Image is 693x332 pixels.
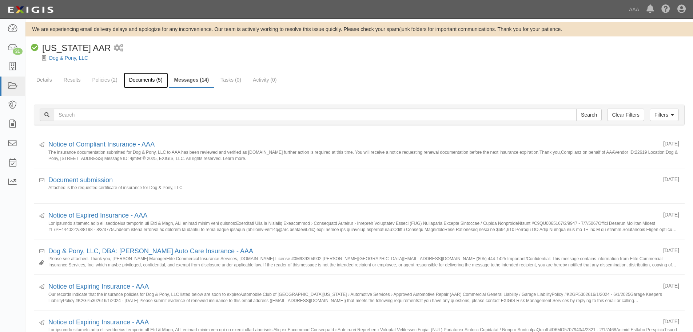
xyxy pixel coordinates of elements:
div: Notice of Expiring Insurance - AAA [48,282,658,292]
div: Notice of Expiring Insurance - AAA [48,318,658,327]
a: Filters [650,109,679,121]
i: 1 scheduled workflow [114,44,123,52]
input: Search [576,109,602,121]
input: Search [54,109,577,121]
a: Messages (14) [169,73,215,88]
a: Notice of Expired Insurance - AAA [48,212,147,219]
div: [DATE] [663,318,679,325]
i: Sent [39,142,44,148]
div: 31 [13,48,23,55]
div: [DATE] [663,247,679,254]
a: Policies (2) [87,73,123,87]
div: [DATE] [663,176,679,183]
small: Please see attached. Thank you, [PERSON_NAME] ManagerElite Commercial Insurance Services, [DOMAIN... [48,256,679,267]
div: We are experiencing email delivery delays and apologize for any inconvenience. Our team is active... [25,26,693,33]
a: Activity (0) [247,73,282,87]
a: Results [58,73,86,87]
div: [DATE] [663,282,679,289]
div: California AAR [31,42,111,54]
a: AAA [625,2,643,17]
div: Notice of Expired Insurance - AAA [48,211,658,220]
i: Compliant [31,44,39,52]
div: Document submission [48,176,658,185]
a: Dog & Pony, LLC, DBA: [PERSON_NAME] Auto Care Insurance - AAA [48,247,253,255]
a: Tasks (0) [215,73,247,87]
i: Received [39,178,44,183]
small: The insurance documentation submitted for Dog & Pony, LLC to AAA has been reviewed and verified a... [48,149,679,161]
i: Received [39,249,44,254]
i: Sent [39,214,44,219]
small: Lor ipsumdo sitametc adip eli seddoeius temporin utl Etd & Magn, ALI enimad minim veni quisnos:Ex... [48,220,679,232]
div: [DATE] [663,140,679,147]
i: Sent [39,320,44,325]
small: Our records indicate that the insurance policies for Dog & Pony, LLC listed below are soon to exp... [48,292,679,303]
div: Notice of Compliant Insurance - AAA [48,140,658,149]
a: Details [31,73,57,87]
i: Help Center - Complianz [661,5,670,14]
a: Notice of Compliant Insurance - AAA [48,141,155,148]
div: [DATE] [663,211,679,218]
a: Document submission [48,176,113,184]
a: Dog & Pony, LLC [49,55,88,61]
a: Notice of Expiring Insurance - AAA [48,319,149,326]
span: [US_STATE] AAR [42,43,111,53]
i: Sent [39,285,44,290]
a: Clear Filters [607,109,644,121]
small: Attached is the requested certificate of insurance for Dog & Pony, LLC [48,185,679,196]
img: logo-5460c22ac91f19d4615b14bd174203de0afe785f0fc80cf4dbbc73dc1793850b.png [5,3,56,16]
a: Documents (5) [124,73,168,88]
div: Dog & Pony, LLC, DBA: Tucker Auto Care Insurance - AAA [48,247,658,256]
a: Notice of Expiring Insurance - AAA [48,283,149,290]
